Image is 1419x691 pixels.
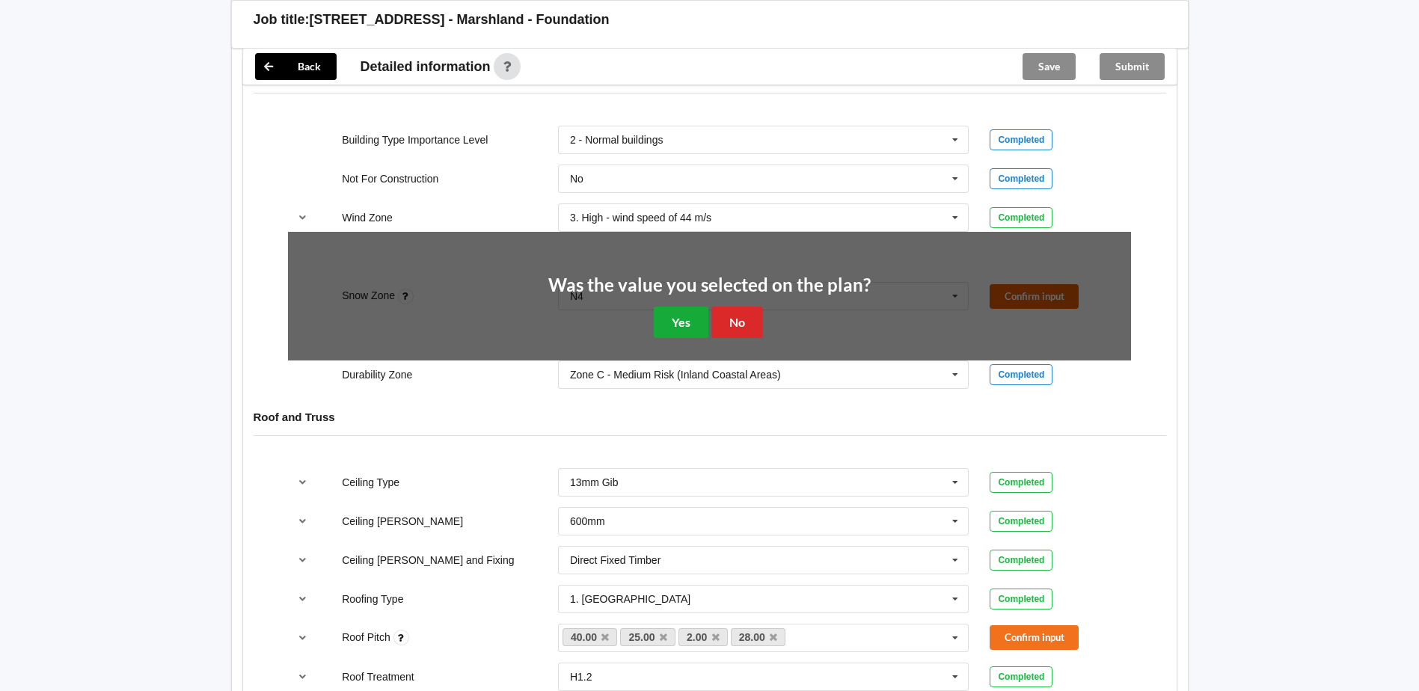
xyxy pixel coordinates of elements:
[731,628,786,646] a: 28.00
[620,628,675,646] a: 25.00
[570,369,781,380] div: Zone C - Medium Risk (Inland Coastal Areas)
[288,204,317,231] button: reference-toggle
[342,631,393,643] label: Roof Pitch
[990,129,1052,150] div: Completed
[570,477,619,488] div: 13mm Gib
[990,364,1052,385] div: Completed
[990,207,1052,228] div: Completed
[570,212,711,223] div: 3. High - wind speed of 44 m/s
[288,469,317,496] button: reference-toggle
[654,307,708,337] button: Yes
[990,550,1052,571] div: Completed
[255,53,337,80] button: Back
[563,628,618,646] a: 40.00
[570,173,583,184] div: No
[288,663,317,690] button: reference-toggle
[342,212,393,224] label: Wind Zone
[342,671,414,683] label: Roof Treatment
[342,134,488,146] label: Building Type Importance Level
[990,589,1052,609] div: Completed
[990,168,1052,189] div: Completed
[990,625,1079,650] button: Confirm input
[990,666,1052,687] div: Completed
[342,173,438,185] label: Not For Construction
[342,554,514,566] label: Ceiling [PERSON_NAME] and Fixing
[570,555,661,565] div: Direct Fixed Timber
[342,593,403,605] label: Roofing Type
[310,11,610,28] h3: [STREET_ADDRESS] - Marshland - Foundation
[990,472,1052,493] div: Completed
[288,547,317,574] button: reference-toggle
[254,11,310,28] h3: Job title:
[288,624,317,651] button: reference-toggle
[288,508,317,535] button: reference-toggle
[570,135,663,145] div: 2 - Normal buildings
[570,594,690,604] div: 1. [GEOGRAPHIC_DATA]
[548,274,871,297] h2: Was the value you selected on the plan?
[254,410,1166,424] h4: Roof and Truss
[342,369,412,381] label: Durability Zone
[342,515,463,527] label: Ceiling [PERSON_NAME]
[990,511,1052,532] div: Completed
[570,672,592,682] div: H1.2
[711,307,763,337] button: No
[288,586,317,612] button: reference-toggle
[678,628,728,646] a: 2.00
[570,516,605,526] div: 600mm
[342,476,399,488] label: Ceiling Type
[361,60,491,73] span: Detailed information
